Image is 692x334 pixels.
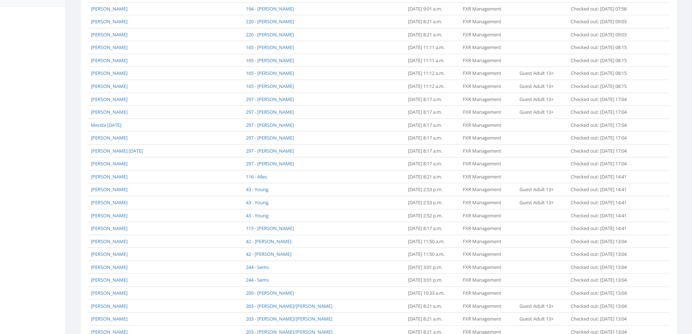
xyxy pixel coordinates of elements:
td: FXR Management [460,170,517,183]
td: [DATE] 2:53 p.m. [405,196,460,209]
td: FXR Management [460,54,517,67]
td: Checked out: [DATE] 13:04 [568,248,647,261]
a: [PERSON_NAME] [91,264,128,270]
td: Guest Adult 13+ [517,106,568,119]
td: Guest Adult 13+ [517,67,568,80]
td: [DATE] 8:17 a.m. [405,93,460,106]
td: FXR Management [460,67,517,80]
td: FXR Management [460,183,517,196]
td: FXR Management [460,106,517,119]
td: Checked out: [DATE] 08:15 [568,41,647,54]
td: FXR Management [460,299,517,313]
a: [PERSON_NAME] [91,18,128,25]
td: FXR Management [460,261,517,274]
td: Guest Adult 13+ [517,93,568,106]
a: [PERSON_NAME] [91,96,128,102]
a: [PERSON_NAME] [91,290,128,296]
td: [DATE] 8:17 a.m. [405,118,460,132]
td: Checked out: [DATE] 09:03 [568,15,647,28]
td: [DATE] 8:21 a.m. [405,170,460,183]
td: [DATE] 11:50 a.m. [405,248,460,261]
td: FXR Management [460,118,517,132]
a: 116 - Alles [246,173,267,180]
a: [PERSON_NAME] [91,303,128,309]
td: [DATE] 8:17 a.m. [405,106,460,119]
td: [DATE] 9:01 a.m. [405,2,460,15]
a: 220 - [PERSON_NAME] [246,31,294,38]
td: FXR Management [460,80,517,93]
td: [DATE] 11:12 a.m. [405,67,460,80]
td: Checked out: [DATE] 17:04 [568,132,647,145]
a: 42 - [PERSON_NAME] [246,238,291,245]
a: 297 - [PERSON_NAME] [246,134,294,141]
td: [DATE] 8:21 a.m. [405,299,460,313]
td: [DATE] 8:21 a.m. [405,313,460,326]
a: 43 - Young [246,199,268,206]
a: [PERSON_NAME] [91,277,128,283]
a: 115 - [PERSON_NAME] [246,225,294,232]
a: 297 - [PERSON_NAME] [246,148,294,154]
td: Guest Adult 13+ [517,299,568,313]
a: 297 - [PERSON_NAME] [246,122,294,128]
td: [DATE] 8:17 a.m. [405,222,460,235]
td: [DATE] 2:53 p.m. [405,183,460,196]
td: [DATE] 11:11 a.m. [405,41,460,54]
td: [DATE] 8:21 a.m. [405,28,460,41]
a: 297 - [PERSON_NAME] [246,160,294,167]
a: [PERSON_NAME] [91,225,128,232]
td: [DATE] 3:01 p.m. [405,274,460,287]
a: 42 - [PERSON_NAME] [246,251,291,257]
td: Checked out: [DATE] 13:04 [568,274,647,287]
a: 244 - Sems [246,264,269,270]
td: [DATE] 8:21 a.m. [405,15,460,28]
a: 244 - Sems [246,277,269,283]
a: [PERSON_NAME] [91,160,128,167]
a: 194 - [PERSON_NAME] [246,5,294,12]
a: [PERSON_NAME] [91,5,128,12]
td: FXR Management [460,274,517,287]
td: [DATE] 10:33 a.m. [405,286,460,299]
td: Checked out: [DATE] 13:04 [568,313,647,326]
td: [DATE] 2:52 p.m. [405,209,460,222]
td: [DATE] 8:17 a.m. [405,132,460,145]
td: FXR Management [460,15,517,28]
a: 165 - [PERSON_NAME] [246,57,294,64]
td: FXR Management [460,28,517,41]
td: Checked out: [DATE] 17:04 [568,118,647,132]
td: Guest Adult 13+ [517,196,568,209]
a: 43 - Young [246,212,268,219]
td: FXR Management [460,209,517,222]
td: FXR Management [460,196,517,209]
td: FXR Management [460,235,517,248]
a: 165 - [PERSON_NAME] [246,83,294,89]
a: 203 - [PERSON_NAME]/[PERSON_NAME] [246,315,332,322]
a: [PERSON_NAME] [91,44,128,51]
td: [DATE] 11:50 a.m. [405,235,460,248]
td: Checked out: [DATE] 17:04 [568,93,647,106]
td: Checked out: [DATE] 07:58 [568,2,647,15]
td: FXR Management [460,313,517,326]
td: FXR Management [460,157,517,170]
td: Checked out: [DATE] 17:04 [568,106,647,119]
td: FXR Management [460,41,517,54]
td: FXR Management [460,2,517,15]
td: Checked out: [DATE] 14:41 [568,196,647,209]
a: 297 - [PERSON_NAME] [246,109,294,115]
td: Checked out: [DATE] 14:41 [568,209,647,222]
td: Guest Adult 13+ [517,183,568,196]
a: [PERSON_NAME] [91,199,128,206]
td: FXR Management [460,132,517,145]
td: Guest Adult 13+ [517,313,568,326]
a: [PERSON_NAME] [91,186,128,193]
a: 297 - [PERSON_NAME] [246,96,294,102]
td: FXR Management [460,93,517,106]
a: 220 - [PERSON_NAME] [246,18,294,25]
td: FXR Management [460,248,517,261]
a: [PERSON_NAME] [91,251,128,257]
a: [PERSON_NAME] [DATE] [91,148,143,154]
td: Checked out: [DATE] 14:41 [568,222,647,235]
td: [DATE] 11:11 a.m. [405,54,460,67]
a: 203 - [PERSON_NAME]/[PERSON_NAME] [246,303,332,309]
a: [PERSON_NAME] [91,238,128,245]
a: [PERSON_NAME] [91,57,128,64]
